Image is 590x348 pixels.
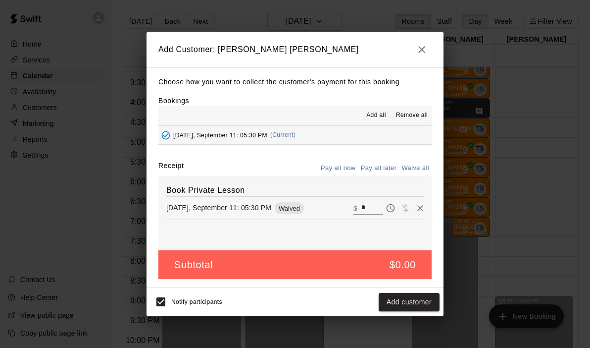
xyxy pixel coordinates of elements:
[173,131,267,138] span: [DATE], September 11: 05:30 PM
[174,258,213,272] h5: Subtotal
[392,108,432,123] button: Remove all
[270,131,296,138] span: (Current)
[147,32,443,67] h2: Add Customer: [PERSON_NAME] [PERSON_NAME]
[383,203,398,212] span: Pay later
[275,205,304,212] span: Waived
[171,299,222,306] span: Notify participants
[353,203,357,213] p: $
[166,203,271,213] p: [DATE], September 11: 05:30 PM
[366,111,386,120] span: Add all
[360,108,392,123] button: Add all
[413,201,428,216] button: Remove
[379,293,440,311] button: Add customer
[396,111,428,120] span: Remove all
[158,128,173,143] button: Added - Collect Payment
[318,161,358,176] button: Pay all now
[398,203,413,212] span: Waive payment
[399,161,432,176] button: Waive all
[158,161,184,176] label: Receipt
[158,126,432,144] button: Added - Collect Payment[DATE], September 11: 05:30 PM(Current)
[158,97,189,105] label: Bookings
[358,161,399,176] button: Pay all later
[390,258,416,272] h5: $0.00
[166,184,424,197] h6: Book Private Lesson
[158,76,432,88] p: Choose how you want to collect the customer's payment for this booking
